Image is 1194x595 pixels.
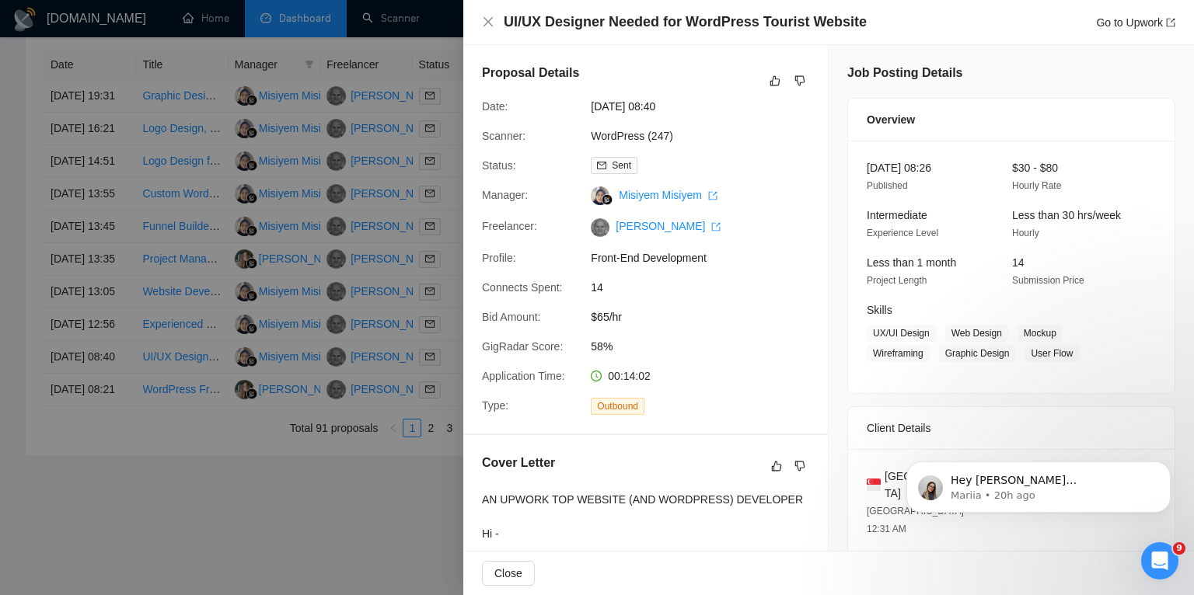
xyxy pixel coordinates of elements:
[767,457,786,475] button: like
[867,256,956,269] span: Less than 1 month
[591,398,644,415] span: Outbound
[847,64,962,82] h5: Job Posting Details
[591,279,824,296] span: 14
[68,125,268,139] p: Message from Mariia, sent 20h ago
[794,460,805,472] span: dislike
[591,249,824,266] span: Front-End Development
[482,454,555,472] h5: Cover Letter
[771,460,782,472] span: like
[1012,256,1025,269] span: 14
[616,220,721,232] a: [PERSON_NAME] export
[770,75,780,87] span: like
[482,159,516,172] span: Status:
[867,228,938,238] span: Experience Level
[591,98,824,115] span: [DATE] 08:40
[591,218,609,237] img: c1KMYbSUufEWBls0-Guyemiimam7xLkkpV9MGfcmiomLFdC9vGXT7BBDYSdkZD-0uq
[791,71,809,90] button: dislike
[867,476,881,493] img: 🇸🇬
[482,252,516,264] span: Profile:
[766,71,784,90] button: like
[591,371,602,381] span: clock-circle
[482,100,508,113] span: Date:
[504,12,867,32] h4: UI/UX Designer Needed for WordPress Tourist Website
[867,325,936,342] span: UX/UI Design
[711,222,721,231] span: export
[867,407,1156,449] div: Client Details
[883,364,1194,538] iframe: Intercom notifications message
[591,308,824,325] span: $65/hr
[608,370,651,382] span: 00:14:02
[867,209,927,221] span: Intermediate
[1096,16,1175,29] a: Go to Upworkexport
[602,194,613,205] img: gigradar-bm.png
[482,561,535,586] button: Close
[867,162,931,174] span: [DATE] 08:26
[1025,345,1079,362] span: User Flow
[482,281,563,294] span: Connects Spent:
[482,220,537,232] span: Freelancer:
[1012,209,1121,221] span: Less than 30 hrs/week
[945,325,1008,342] span: Web Design
[1166,18,1175,27] span: export
[867,304,892,316] span: Skills
[1012,275,1084,286] span: Submission Price
[591,338,824,355] span: 58%
[708,191,717,200] span: export
[482,130,525,142] span: Scanner:
[68,110,268,125] p: Hey [PERSON_NAME][EMAIL_ADDRESS][DOMAIN_NAME], Looks like your Upwork agency thogan Agency ran ou...
[597,161,606,170] span: mail
[619,189,717,201] a: Misiyem Misiyem export
[1012,162,1058,174] span: $30 - $80
[482,16,494,28] span: close
[1141,542,1178,579] iframe: Intercom live chat
[1012,228,1039,238] span: Hourly
[791,457,809,475] button: dislike
[482,311,541,323] span: Bid Amount:
[482,16,494,29] button: Close
[867,275,927,286] span: Project Length
[591,130,673,142] a: WordPress (247)
[35,112,60,137] img: Profile image for Mariia
[612,160,631,171] span: Sent
[867,180,908,191] span: Published
[482,399,508,412] span: Type:
[482,340,563,353] span: GigRadar Score:
[794,75,805,87] span: dislike
[1018,325,1063,342] span: Mockup
[482,189,528,201] span: Manager:
[867,345,930,362] span: Wireframing
[23,98,288,149] div: message notification from Mariia, 20h ago. Hey edesiri.ukiri@geeksforgrowth.com, Looks like your ...
[1173,542,1185,555] span: 9
[867,111,915,128] span: Overview
[482,370,565,382] span: Application Time:
[494,565,522,582] span: Close
[867,506,964,534] span: [GEOGRAPHIC_DATA] 12:31 AM
[482,64,579,82] h5: Proposal Details
[939,345,1016,362] span: Graphic Design
[1012,180,1061,191] span: Hourly Rate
